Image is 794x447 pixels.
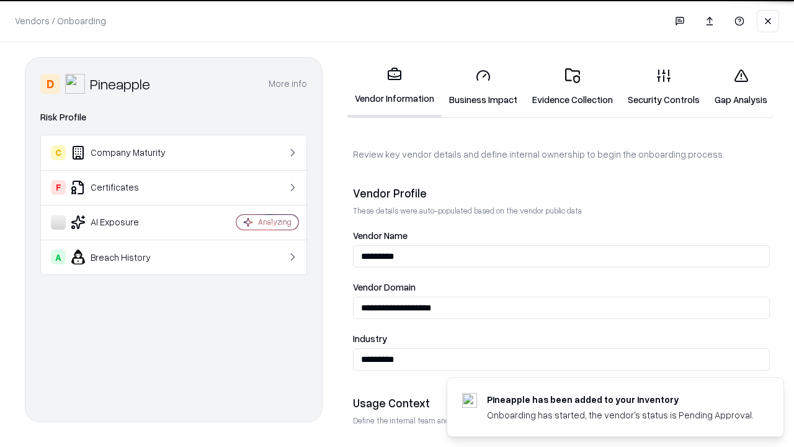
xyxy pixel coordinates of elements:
[353,148,770,161] p: Review key vendor details and define internal ownership to begin the onboarding process.
[707,58,775,116] a: Gap Analysis
[353,395,770,410] div: Usage Context
[65,74,85,94] img: Pineapple
[525,58,620,116] a: Evidence Collection
[353,186,770,201] div: Vendor Profile
[347,57,442,117] a: Vendor Information
[353,205,770,216] p: These details were auto-populated based on the vendor public data
[442,58,525,116] a: Business Impact
[40,110,307,125] div: Risk Profile
[40,74,60,94] div: D
[51,215,199,230] div: AI Exposure
[51,180,66,195] div: F
[353,334,770,343] label: Industry
[51,250,199,264] div: Breach History
[51,250,66,264] div: A
[353,415,770,426] p: Define the internal team and reason for using this vendor. This helps assess business relevance a...
[258,217,292,227] div: Analyzing
[620,58,707,116] a: Security Controls
[353,231,770,240] label: Vendor Name
[51,180,199,195] div: Certificates
[353,282,770,292] label: Vendor Domain
[51,145,199,160] div: Company Maturity
[90,74,150,94] div: Pineapple
[15,14,106,27] p: Vendors / Onboarding
[487,393,754,406] div: Pineapple has been added to your inventory
[487,409,754,422] div: Onboarding has started, the vendor's status is Pending Approval.
[462,393,477,408] img: pineappleenergy.com
[269,73,307,95] button: More info
[51,145,66,160] div: C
